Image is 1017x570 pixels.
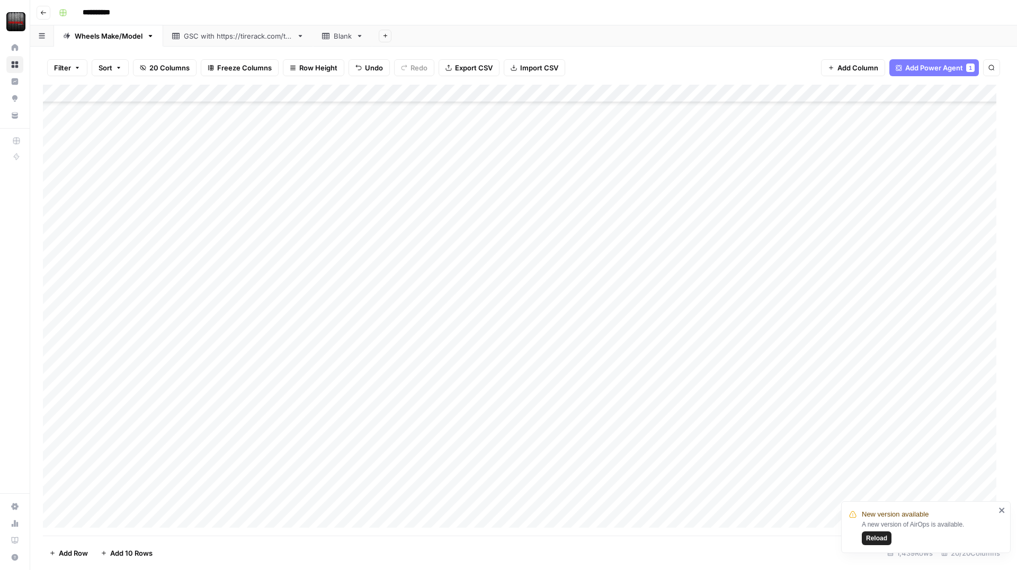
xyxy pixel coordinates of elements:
[43,545,94,562] button: Add Row
[283,59,344,76] button: Row Height
[455,62,493,73] span: Export CSV
[184,31,292,41] div: GSC with [URL][DOMAIN_NAME]
[905,62,963,73] span: Add Power Agent
[92,59,129,76] button: Sort
[969,64,972,72] span: 1
[99,62,112,73] span: Sort
[59,548,88,558] span: Add Row
[821,59,885,76] button: Add Column
[837,62,878,73] span: Add Column
[201,59,279,76] button: Freeze Columns
[54,25,163,47] a: Wheels Make/Model
[889,59,979,76] button: Add Power Agent1
[411,62,427,73] span: Redo
[149,62,190,73] span: 20 Columns
[334,31,352,41] div: Blank
[866,533,887,543] span: Reload
[6,56,23,73] a: Browse
[966,64,975,72] div: 1
[6,12,25,31] img: Tire Rack Logo
[520,62,558,73] span: Import CSV
[163,25,313,47] a: GSC with [URL][DOMAIN_NAME]
[313,25,372,47] a: Blank
[54,62,71,73] span: Filter
[862,531,891,545] button: Reload
[217,62,272,73] span: Freeze Columns
[6,73,23,90] a: Insights
[504,59,565,76] button: Import CSV
[94,545,159,562] button: Add 10 Rows
[6,107,23,124] a: Your Data
[6,39,23,56] a: Home
[6,8,23,35] button: Workspace: Tire Rack
[862,509,929,520] span: New version available
[394,59,434,76] button: Redo
[439,59,499,76] button: Export CSV
[862,520,995,545] div: A new version of AirOps is available.
[6,532,23,549] a: Learning Hub
[998,506,1006,514] button: close
[133,59,197,76] button: 20 Columns
[349,59,390,76] button: Undo
[937,545,1004,562] div: 20/20 Columns
[6,498,23,515] a: Settings
[6,90,23,107] a: Opportunities
[110,548,153,558] span: Add 10 Rows
[299,62,337,73] span: Row Height
[365,62,383,73] span: Undo
[75,31,142,41] div: Wheels Make/Model
[47,59,87,76] button: Filter
[883,545,937,562] div: 1,439 Rows
[6,515,23,532] a: Usage
[6,549,23,566] button: Help + Support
